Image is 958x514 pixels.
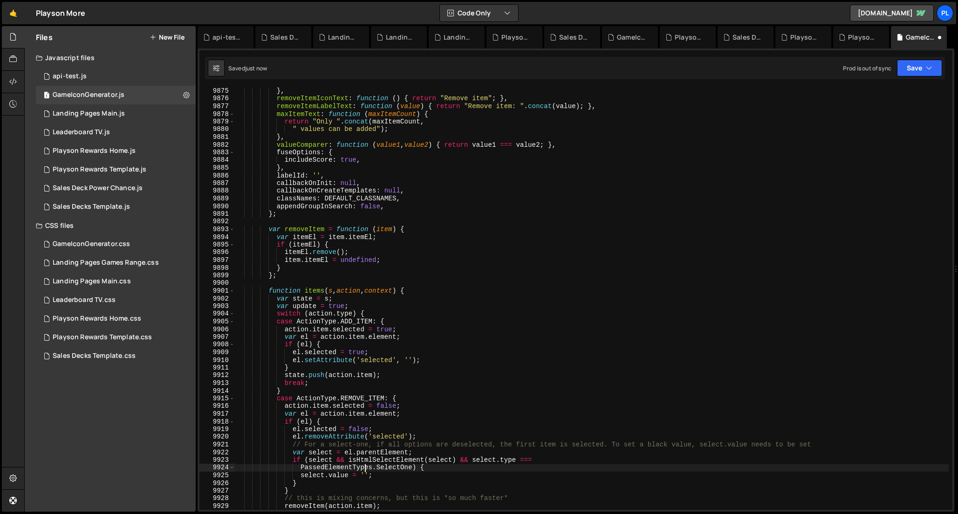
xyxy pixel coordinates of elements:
[53,128,110,137] div: Leaderboard TV.js
[199,494,235,502] div: 9928
[328,33,358,42] div: Landing Pages Games Range.css
[199,318,235,326] div: 9905
[36,272,196,291] div: 15074/39400.css
[199,187,235,195] div: 9888
[199,125,235,133] div: 9880
[36,291,196,309] div: 15074/39405.css
[199,95,235,103] div: 9876
[199,472,235,480] div: 9925
[199,272,235,280] div: 9899
[36,142,196,160] div: 15074/39403.js
[199,179,235,187] div: 9887
[270,33,300,42] div: Sales Decks Template.js
[199,441,235,449] div: 9921
[199,233,235,241] div: 9894
[199,118,235,126] div: 9879
[199,203,235,211] div: 9890
[199,302,235,310] div: 9903
[199,333,235,341] div: 9907
[199,218,235,226] div: 9892
[36,179,196,198] div: 15074/40743.js
[199,103,235,110] div: 9877
[199,410,235,418] div: 9917
[386,33,416,42] div: Landing Pages Main.css
[675,33,705,42] div: Playson Rewards Template.css
[53,147,136,155] div: Playson Rewards Home.js
[228,64,267,72] div: Saved
[53,240,130,248] div: GameIconGenerator.css
[199,110,235,118] div: 9878
[53,165,146,174] div: Playson Rewards Template.js
[850,5,934,21] a: [DOMAIN_NAME]
[790,33,820,42] div: Playson Rewards Template.js
[199,502,235,510] div: 9929
[53,296,116,304] div: Leaderboard TV.css
[199,156,235,164] div: 9884
[36,86,196,104] div: 15074/40030.js
[199,264,235,272] div: 9898
[150,34,185,41] button: New File
[199,464,235,472] div: 9924
[53,184,143,192] div: Sales Deck Power Chance.js
[199,480,235,487] div: 9926
[199,456,235,464] div: 9923
[199,133,235,141] div: 9881
[199,241,235,249] div: 9895
[199,195,235,203] div: 9889
[848,33,878,42] div: Playson Rewards Home.js
[53,333,152,342] div: Playson Rewards Template.css
[36,160,196,179] div: 15074/39397.js
[53,203,130,211] div: Sales Decks Template.js
[199,395,235,403] div: 9915
[199,487,235,495] div: 9927
[440,5,518,21] button: Code Only
[53,72,87,81] div: api-test.js
[199,248,235,256] div: 9896
[44,92,49,100] span: 1
[36,235,196,254] div: 15074/41113.css
[53,352,136,360] div: Sales Decks Template.css
[897,60,942,76] button: Save
[199,226,235,233] div: 9893
[937,5,953,21] a: pl
[199,356,235,364] div: 9910
[53,315,141,323] div: Playson Rewards Home.css
[212,33,242,42] div: api-test.js
[36,67,196,86] div: 15074/45984.js
[53,91,124,99] div: GameIconGenerator.js
[732,33,762,42] div: Sales Deck Power Chance.js
[53,277,131,286] div: Landing Pages Main.css
[199,425,235,433] div: 9919
[843,64,891,72] div: Prod is out of sync
[199,287,235,295] div: 9901
[36,198,196,216] div: 15074/39399.js
[36,7,85,19] div: Playson More
[501,33,531,42] div: Playson Rewards Home.css
[25,48,196,67] div: Javascript files
[906,33,936,42] div: GameIconGenerator.js
[199,172,235,180] div: 9886
[199,326,235,334] div: 9906
[199,141,235,149] div: 9882
[245,64,267,72] div: just now
[199,164,235,172] div: 9885
[199,449,235,457] div: 9922
[36,328,196,347] div: 15074/39396.css
[199,149,235,157] div: 9883
[36,104,196,123] div: 15074/39395.js
[53,259,159,267] div: Landing Pages Games Range.css
[199,379,235,387] div: 9913
[559,33,589,42] div: Sales Decks Template.css
[199,256,235,264] div: 9897
[199,279,235,287] div: 9900
[199,295,235,303] div: 9902
[199,210,235,218] div: 9891
[36,32,53,42] h2: Files
[36,254,196,272] div: 15074/39401.css
[199,418,235,426] div: 9918
[53,110,125,118] div: Landing Pages Main.js
[36,309,196,328] div: 15074/39402.css
[199,364,235,372] div: 9911
[36,347,196,365] div: 15074/39398.css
